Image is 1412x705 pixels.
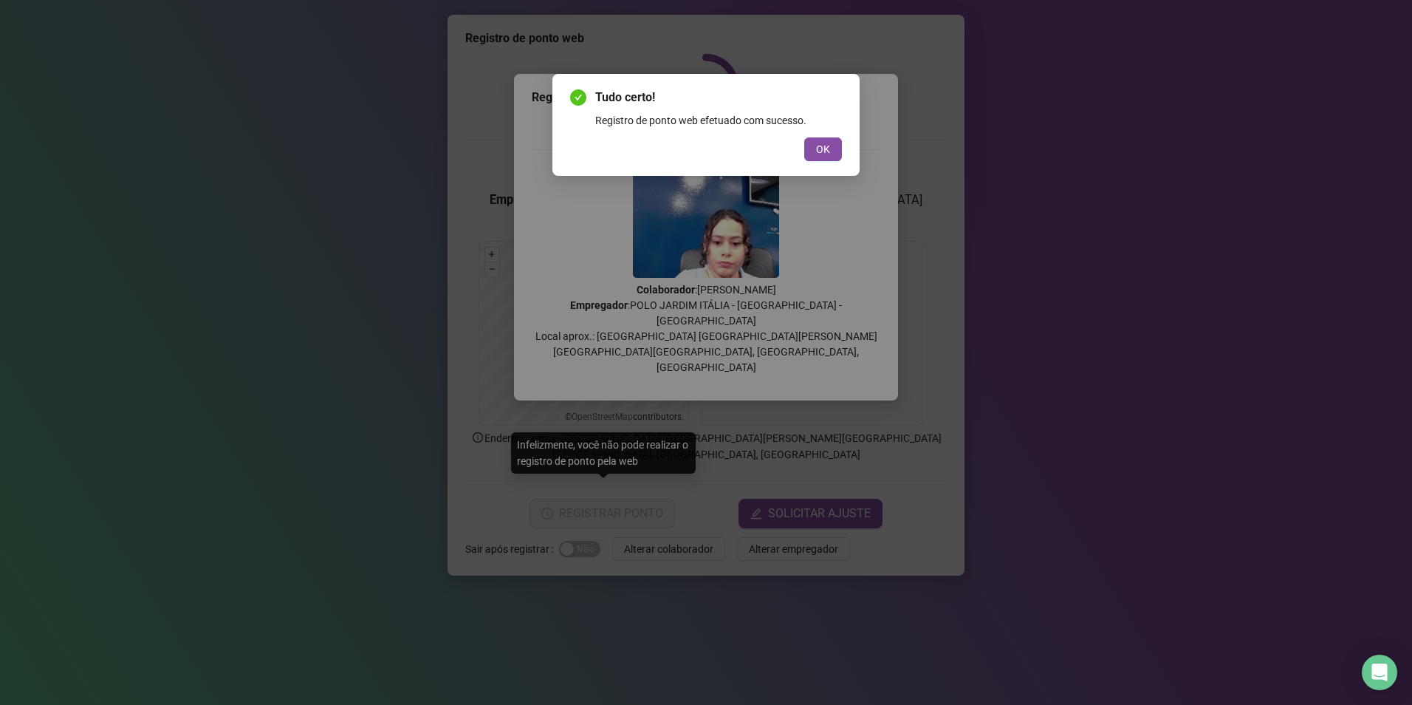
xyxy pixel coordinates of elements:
button: OK [804,137,842,161]
div: Registro de ponto web efetuado com sucesso. [595,112,842,129]
div: Open Intercom Messenger [1362,655,1397,690]
span: Tudo certo! [595,89,842,106]
span: OK [816,141,830,157]
span: check-circle [570,89,586,106]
